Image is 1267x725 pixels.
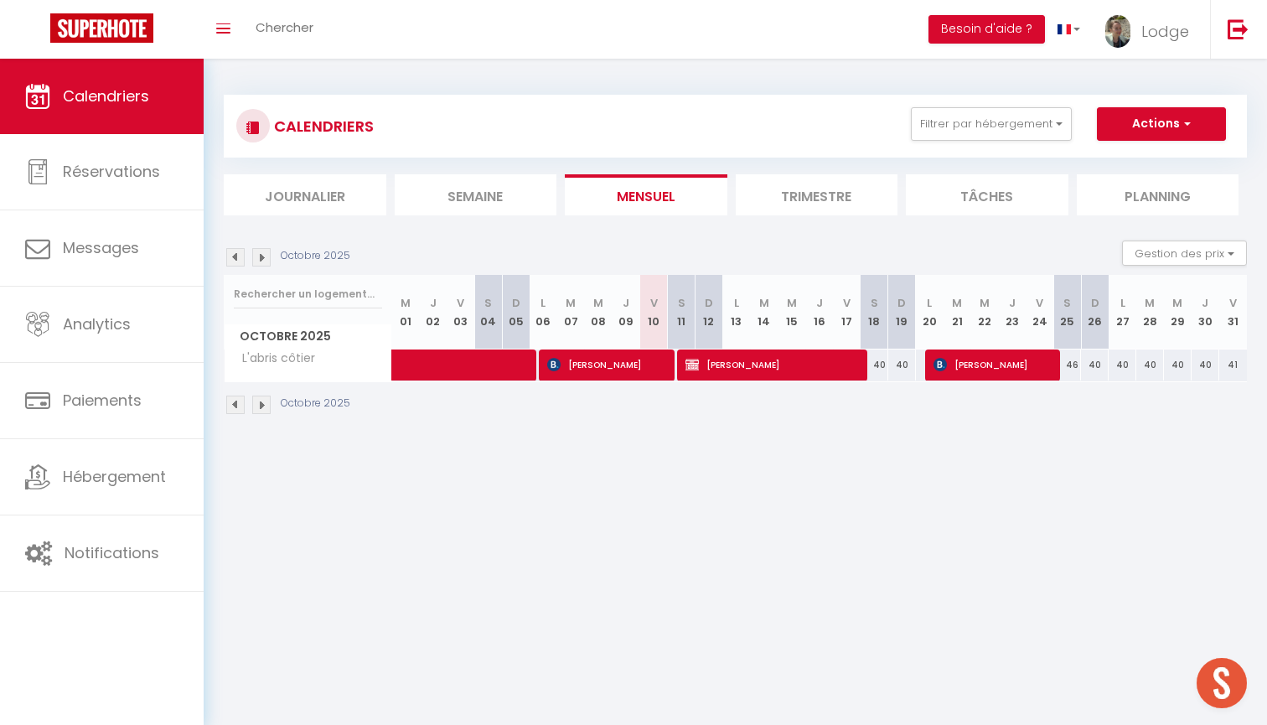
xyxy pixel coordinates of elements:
[1192,350,1219,381] div: 40
[1063,295,1071,311] abbr: S
[50,13,153,43] img: Super Booking
[1136,275,1164,350] th: 28
[234,279,382,309] input: Rechercher un logement...
[778,275,805,350] th: 15
[227,350,319,368] span: L'abris côtier
[1172,295,1182,311] abbr: M
[695,275,722,350] th: 12
[63,85,149,106] span: Calendriers
[1009,295,1016,311] abbr: J
[224,174,386,215] li: Journalier
[1136,350,1164,381] div: 40
[1081,350,1109,381] div: 40
[63,161,160,182] span: Réservations
[1192,275,1219,350] th: 30
[816,295,823,311] abbr: J
[1036,295,1043,311] abbr: V
[1219,275,1247,350] th: 31
[1105,15,1130,48] img: ...
[613,275,640,350] th: 09
[430,295,437,311] abbr: J
[833,275,861,350] th: 17
[419,275,447,350] th: 02
[1122,241,1247,266] button: Gestion des prix
[933,349,1053,381] span: [PERSON_NAME]
[952,295,962,311] abbr: M
[281,248,350,264] p: Octobre 2025
[759,295,769,311] abbr: M
[640,275,668,350] th: 10
[971,275,999,350] th: 22
[1120,295,1125,311] abbr: L
[1145,295,1155,311] abbr: M
[1228,18,1249,39] img: logout
[736,174,898,215] li: Trimestre
[1109,275,1136,350] th: 27
[1164,350,1192,381] div: 40
[270,107,374,145] h3: CALENDRIERS
[281,396,350,412] p: Octobre 2025
[1053,350,1081,381] div: 46
[566,295,576,311] abbr: M
[980,295,990,311] abbr: M
[805,275,833,350] th: 16
[457,295,464,311] abbr: V
[63,390,142,411] span: Paiements
[861,350,888,381] div: 40
[705,295,713,311] abbr: D
[668,275,696,350] th: 11
[447,275,474,350] th: 03
[585,275,613,350] th: 08
[225,324,391,349] span: Octobre 2025
[547,349,667,381] span: [PERSON_NAME]
[623,295,629,311] abbr: J
[678,295,685,311] abbr: S
[861,275,888,350] th: 18
[1229,295,1237,311] abbr: V
[557,275,585,350] th: 07
[593,295,603,311] abbr: M
[944,275,971,350] th: 21
[474,275,502,350] th: 04
[256,18,313,36] span: Chercher
[734,295,739,311] abbr: L
[395,174,557,215] li: Semaine
[843,295,851,311] abbr: V
[998,275,1026,350] th: 23
[916,275,944,350] th: 20
[1097,107,1226,141] button: Actions
[1197,658,1247,708] div: Ouvrir le chat
[540,295,546,311] abbr: L
[871,295,878,311] abbr: S
[565,174,727,215] li: Mensuel
[1202,295,1208,311] abbr: J
[897,295,906,311] abbr: D
[1109,350,1136,381] div: 40
[928,15,1045,44] button: Besoin d'aide ?
[787,295,797,311] abbr: M
[911,107,1072,141] button: Filtrer par hébergement
[650,295,658,311] abbr: V
[1026,275,1053,350] th: 24
[888,275,916,350] th: 19
[502,275,530,350] th: 05
[750,275,778,350] th: 14
[1077,174,1239,215] li: Planning
[685,349,861,381] span: [PERSON_NAME]
[512,295,520,311] abbr: D
[906,174,1068,215] li: Tâches
[63,237,139,258] span: Messages
[1053,275,1081,350] th: 25
[1081,275,1109,350] th: 26
[1164,275,1192,350] th: 29
[63,466,166,487] span: Hébergement
[722,275,750,350] th: 13
[530,275,557,350] th: 06
[927,295,932,311] abbr: L
[1219,350,1247,381] div: 41
[401,295,411,311] abbr: M
[484,295,492,311] abbr: S
[888,350,916,381] div: 40
[1141,21,1189,42] span: Lodge
[65,542,159,563] span: Notifications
